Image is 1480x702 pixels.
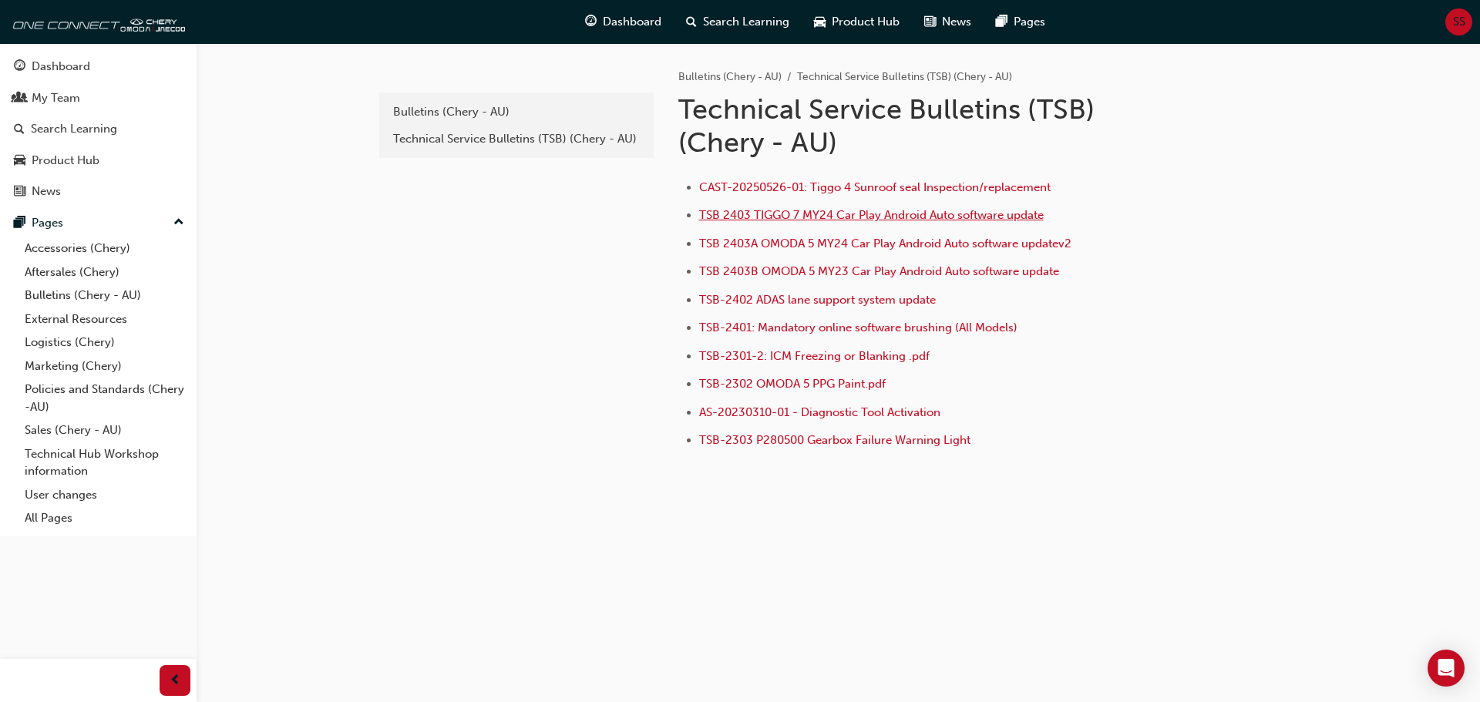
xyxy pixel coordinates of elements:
span: prev-icon [170,671,181,690]
a: All Pages [18,506,190,530]
a: Dashboard [6,52,190,81]
div: Open Intercom Messenger [1428,650,1465,687]
a: TSB 2403 TIGGO 7 MY24 Car Play Android Auto software update [699,208,1044,222]
div: Product Hub [32,152,99,170]
a: Bulletins (Chery - AU) [678,70,782,83]
div: Bulletins (Chery - AU) [393,103,640,121]
div: Dashboard [32,58,90,76]
button: Pages [6,209,190,237]
a: search-iconSearch Learning [674,6,802,38]
div: My Team [32,89,80,107]
a: CAST-20250526-01: Tiggo 4 Sunroof seal Inspection/replacement [699,180,1051,194]
a: car-iconProduct Hub [802,6,912,38]
a: Logistics (Chery) [18,331,190,354]
a: TSB 2403B OMODA 5 MY23 Car Play Android Auto software update [699,264,1059,278]
span: search-icon [14,123,25,136]
a: Accessories (Chery) [18,237,190,260]
a: News [6,177,190,206]
span: pages-icon [14,217,25,230]
a: Bulletins (Chery - AU) [18,284,190,307]
button: DashboardMy TeamSearch LearningProduct HubNews [6,49,190,209]
span: car-icon [814,12,826,32]
div: Pages [32,214,63,232]
div: Technical Service Bulletins (TSB) (Chery - AU) [393,130,640,148]
a: Aftersales (Chery) [18,260,190,284]
span: search-icon [686,12,697,32]
a: AS-20230310-01 - Diagnostic Tool Activation [699,405,940,419]
a: My Team [6,84,190,113]
a: User changes [18,483,190,507]
span: news-icon [14,185,25,199]
span: guage-icon [14,60,25,74]
a: guage-iconDashboard [573,6,674,38]
a: Bulletins (Chery - AU) [385,99,647,126]
a: TSB-2402 ADAS lane support system update [699,293,936,307]
a: Sales (Chery - AU) [18,418,190,442]
img: oneconnect [8,6,185,37]
span: news-icon [924,12,936,32]
a: TSB-2302 OMODA 5 PPG Paint.pdf [699,377,886,391]
div: News [32,183,61,200]
a: TSB-2303 P280500 Gearbox Failure Warning Light [699,433,970,447]
span: guage-icon [585,12,597,32]
button: SS [1445,8,1472,35]
a: Policies and Standards (Chery -AU) [18,378,190,418]
li: Technical Service Bulletins (TSB) (Chery - AU) [797,69,1012,86]
span: Search Learning [703,13,789,31]
a: TSB 2403A OMODA 5 MY24 Car Play Android Auto software updatev2 [699,237,1071,250]
span: Product Hub [832,13,900,31]
a: news-iconNews [912,6,984,38]
span: up-icon [173,213,184,233]
div: Search Learning [31,120,117,138]
a: Product Hub [6,146,190,175]
h1: Technical Service Bulletins (TSB) (Chery - AU) [678,92,1184,160]
a: External Resources [18,307,190,331]
a: TSB-2401: Mandatory online software brushing (All Models) [699,321,1017,334]
span: News [942,13,971,31]
a: Technical Service Bulletins (TSB) (Chery - AU) [385,126,647,153]
a: TSB-2301-2: ICM Freezing or Blanking .pdf [699,349,930,363]
a: Search Learning [6,115,190,143]
a: Technical Hub Workshop information [18,442,190,483]
span: Pages [1014,13,1045,31]
span: car-icon [14,154,25,168]
a: pages-iconPages [984,6,1058,38]
span: pages-icon [996,12,1007,32]
span: Dashboard [603,13,661,31]
span: SS [1453,13,1465,31]
span: people-icon [14,92,25,106]
a: Marketing (Chery) [18,354,190,378]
